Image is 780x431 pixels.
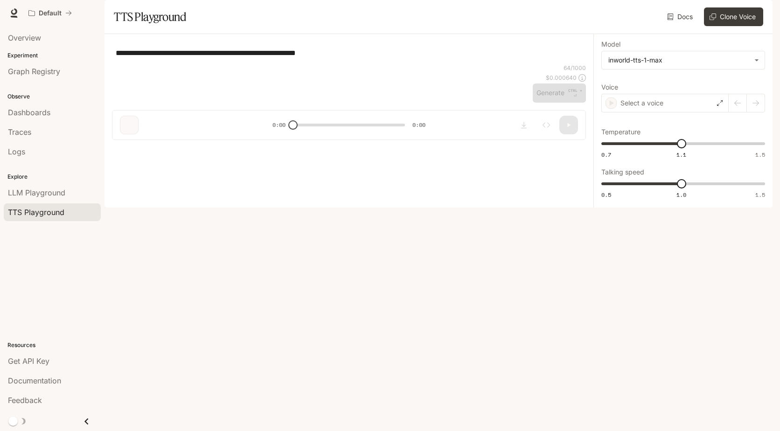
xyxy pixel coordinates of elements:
[546,74,577,82] p: $ 0.000640
[704,7,763,26] button: Clone Voice
[608,56,750,65] div: inworld-tts-1-max
[665,7,696,26] a: Docs
[620,98,663,108] p: Select a voice
[601,84,618,90] p: Voice
[114,7,186,26] h1: TTS Playground
[24,4,76,22] button: All workspaces
[755,191,765,199] span: 1.5
[676,191,686,199] span: 1.0
[602,51,765,69] div: inworld-tts-1-max
[601,191,611,199] span: 0.5
[601,129,641,135] p: Temperature
[601,169,644,175] p: Talking speed
[676,151,686,159] span: 1.1
[564,64,586,72] p: 64 / 1000
[601,41,620,48] p: Model
[601,151,611,159] span: 0.7
[39,9,62,17] p: Default
[755,151,765,159] span: 1.5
